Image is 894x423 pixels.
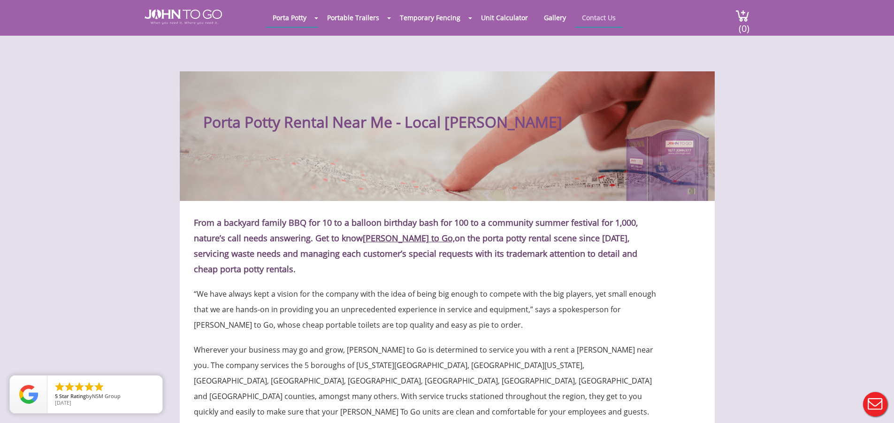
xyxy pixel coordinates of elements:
p: “We have always kept a vision for the company with the idea of being big enough to compete with t... [194,282,656,333]
p: Wherever your business may go and grow, [PERSON_NAME] to Go is determined to service you with a r... [194,338,656,420]
img: cart a [735,9,749,22]
a: Portable Trailers [320,8,386,27]
p: From a backyard family BBQ for 10 to a balloon birthday bash for 100 to a community summer festiv... [194,215,656,277]
a: Gallery [537,8,573,27]
span: by [55,393,155,400]
li:  [64,381,75,392]
a: Porta Potty [266,8,313,27]
span: NSM Group [92,392,121,400]
li:  [74,381,85,392]
a: Temporary Fencing [393,8,467,27]
a: [PERSON_NAME] to Go, [363,232,455,244]
a: Contact Us [575,8,623,27]
img: Review Rating [19,385,38,404]
img: Porta Potty Near You [624,119,710,201]
span: [DATE] [55,399,71,406]
li:  [93,381,105,392]
span: Star Rating [59,392,86,400]
a: Unit Calculator [474,8,535,27]
li:  [54,381,65,392]
img: JOHN to go [145,9,222,24]
span: (0) [738,15,749,35]
span: 5 [55,392,58,400]
h1: Porta Potty Rental Near Me - Local [PERSON_NAME] [203,90,715,131]
button: Live Chat [856,385,894,423]
li:  [84,381,95,392]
